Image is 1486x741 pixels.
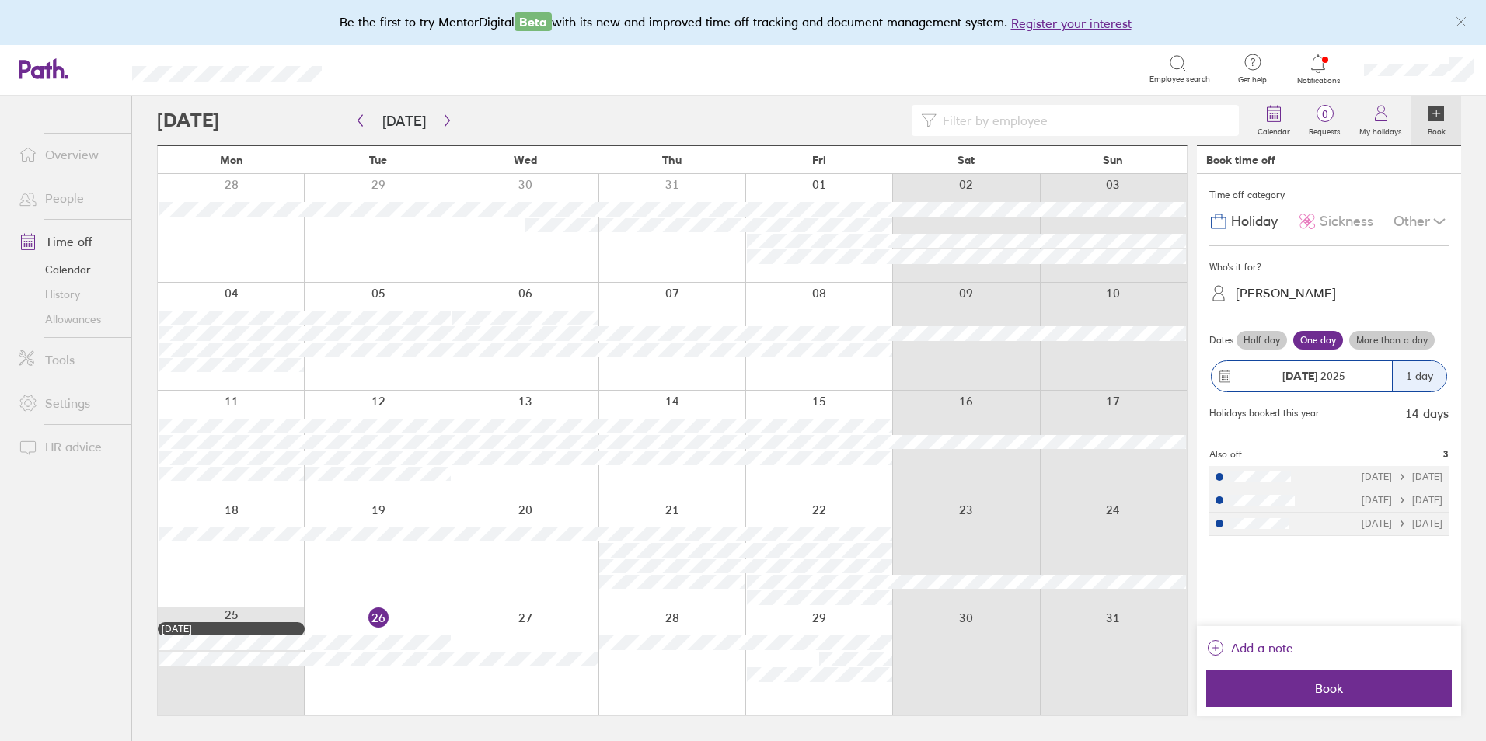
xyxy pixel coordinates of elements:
div: Time off category [1209,183,1449,207]
span: Also off [1209,449,1242,460]
span: 3 [1443,449,1449,460]
div: [DATE] [DATE] [1362,518,1442,529]
a: Calendar [6,257,131,282]
span: Sun [1103,154,1123,166]
button: Register your interest [1011,14,1132,33]
strong: [DATE] [1282,369,1317,383]
button: Book [1206,670,1452,707]
label: More than a day [1349,331,1435,350]
span: Dates [1209,335,1233,346]
input: Filter by employee [937,106,1230,135]
a: Book [1411,96,1461,145]
div: 1 day [1392,361,1446,391]
label: My holidays [1350,123,1411,137]
a: People [6,183,131,214]
div: Holidays booked this year [1209,408,1320,419]
span: Holiday [1231,214,1278,230]
div: Be the first to try MentorDigital with its new and improved time off tracking and document manage... [340,12,1147,33]
span: Get help [1227,75,1278,85]
span: Thu [662,154,682,166]
a: History [6,282,131,307]
div: 14 days [1405,406,1449,420]
label: Book [1418,123,1455,137]
span: 0 [1299,108,1350,120]
span: Sat [958,154,975,166]
a: Settings [6,388,131,419]
span: Fri [812,154,826,166]
div: Book time off [1206,154,1275,166]
span: 2025 [1282,370,1345,382]
a: Tools [6,344,131,375]
div: [DATE] [162,624,301,635]
a: 0Requests [1299,96,1350,145]
div: [DATE] [DATE] [1362,495,1442,506]
button: Add a note [1206,635,1293,660]
a: HR advice [6,431,131,462]
span: Sickness [1320,214,1373,230]
button: [DATE] [370,108,438,134]
div: [PERSON_NAME] [1236,286,1336,301]
label: Calendar [1248,123,1299,137]
span: Mon [220,154,243,166]
span: Beta [515,12,552,31]
span: Tue [369,154,387,166]
button: [DATE] 20251 day [1209,353,1449,400]
div: [DATE] [DATE] [1362,471,1442,482]
label: Requests [1299,123,1350,137]
span: Add a note [1231,635,1293,660]
a: My holidays [1350,96,1411,145]
span: Book [1217,681,1441,695]
a: Allowances [6,307,131,332]
a: Overview [6,139,131,170]
span: Employee search [1149,75,1210,84]
label: One day [1293,331,1343,350]
span: Notifications [1293,76,1344,85]
div: Other [1394,207,1449,236]
div: Search [364,61,403,75]
a: Time off [6,226,131,257]
div: Who's it for? [1209,256,1449,279]
span: Wed [514,154,537,166]
label: Half day [1237,331,1287,350]
a: Calendar [1248,96,1299,145]
a: Notifications [1293,53,1344,85]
